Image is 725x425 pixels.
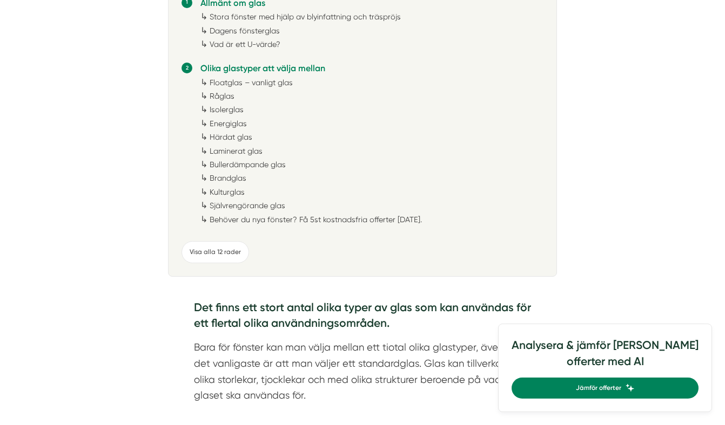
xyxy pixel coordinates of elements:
h4: Det finns ett stort antal olika typer av glas som kan användas för ett flertal olika användningso... [194,299,531,334]
span: ↳ [200,200,207,210]
p: Bara för fönster kan man välja mellan ett tiotal olika glastyper, även om det vanligaste är att m... [194,339,531,403]
span: ↳ [200,11,207,22]
a: Dagens fönsterglas [210,26,280,35]
span: ↳ [200,91,207,101]
a: Härdat glas [210,133,252,141]
span: ↳ [200,118,207,128]
span: ↳ [200,77,207,87]
a: Vad är ett U-värde? [210,40,280,49]
span: ↳ [200,187,207,197]
span: ↳ [200,214,207,224]
a: Brandglas [210,174,246,182]
a: Floatglas – vanligt glas [210,78,293,87]
span: ↳ [200,25,207,36]
a: Behöver du nya fönster? Få 5st kostnadsfria offerter [DATE]. [210,215,422,224]
a: Självrengörande glas [210,201,285,210]
h4: Analysera & jämför [PERSON_NAME] offerter med AI [512,337,699,378]
a: Råglas [210,92,234,100]
a: Jämför offerter [512,378,699,399]
a: Laminerat glas [210,147,263,155]
a: Stora fönster med hjälp av blyinfattning och träspröjs [210,12,401,21]
span: ↳ [200,39,207,49]
a: Olika glastyper att välja mellan [200,63,325,73]
a: Bullerdämpande glas [210,160,286,169]
span: ↳ [200,159,207,169]
a: Energiglas [210,119,247,128]
span: ↳ [200,132,207,142]
a: Isolerglas [210,105,244,114]
a: Kulturglas [210,188,245,196]
span: Jämför offerter [576,383,621,393]
span: ↳ [200,173,207,183]
span: ↳ [200,104,207,114]
div: Visa alla 12 rader [182,241,249,263]
span: ↳ [200,146,207,156]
